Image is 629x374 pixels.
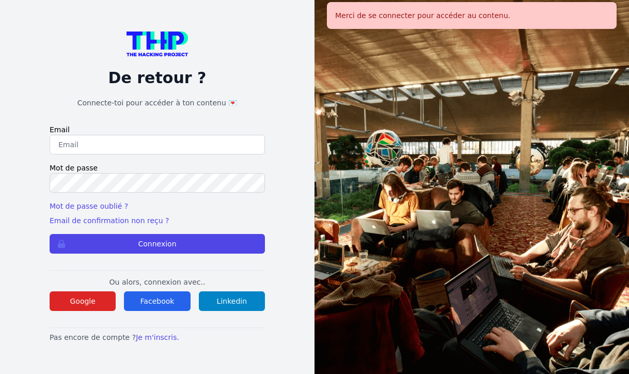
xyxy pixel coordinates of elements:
[50,216,169,225] a: Email de confirmation non reçu ?
[50,234,265,254] button: Connexion
[50,124,265,135] label: Email
[124,291,190,311] button: Facebook
[50,69,265,87] p: De retour ?
[136,333,179,341] a: Je m'inscris.
[50,98,265,108] h1: Connecte-toi pour accéder à ton contenu 💌
[327,2,617,29] div: Merci de se connecter pour accéder au contenu.
[50,163,265,173] label: Mot de passe
[50,291,116,311] button: Google
[50,135,265,154] input: Email
[50,202,128,210] a: Mot de passe oublié ?
[199,291,265,311] button: Linkedin
[50,277,265,287] p: Ou alors, connexion avec..
[127,32,188,56] img: logo
[50,332,265,342] p: Pas encore de compte ?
